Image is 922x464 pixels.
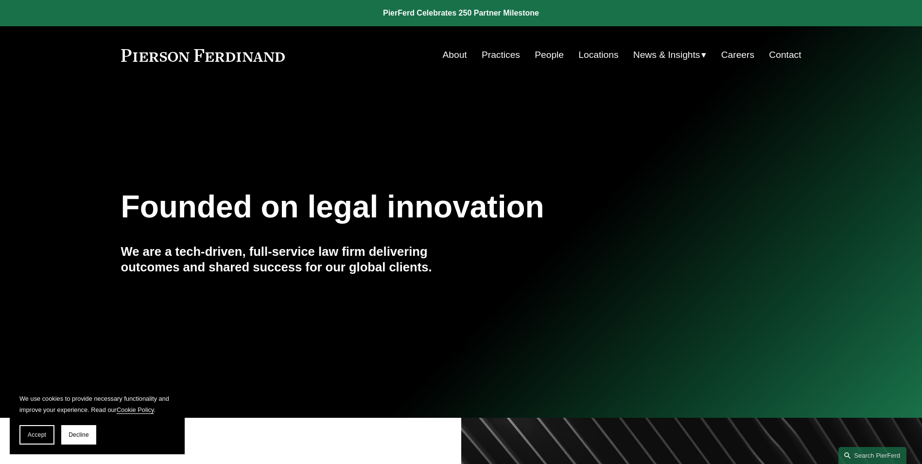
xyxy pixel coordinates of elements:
[482,46,520,64] a: Practices
[117,406,154,413] a: Cookie Policy
[721,46,754,64] a: Careers
[578,46,618,64] a: Locations
[121,189,688,225] h1: Founded on legal innovation
[769,46,801,64] a: Contact
[69,431,89,438] span: Decline
[535,46,564,64] a: People
[443,46,467,64] a: About
[10,383,185,454] section: Cookie banner
[19,425,54,445] button: Accept
[633,46,707,64] a: folder dropdown
[61,425,96,445] button: Decline
[633,47,700,64] span: News & Insights
[19,393,175,415] p: We use cookies to provide necessary functionality and improve your experience. Read our .
[28,431,46,438] span: Accept
[838,447,906,464] a: Search this site
[121,244,461,275] h4: We are a tech-driven, full-service law firm delivering outcomes and shared success for our global...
